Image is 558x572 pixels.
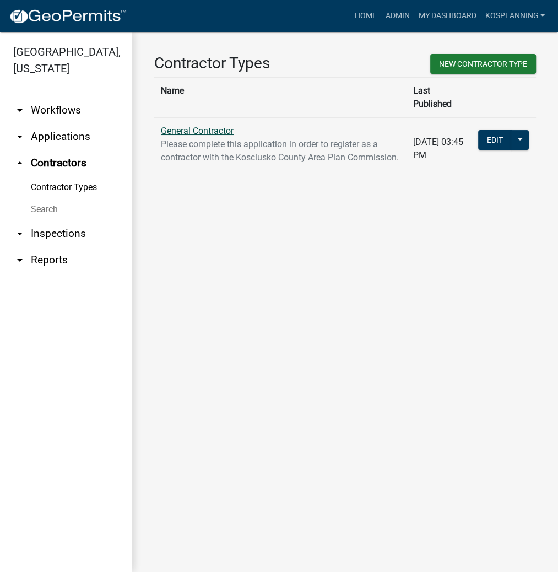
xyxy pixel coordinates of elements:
[154,54,337,73] h3: Contractor Types
[13,130,26,143] i: arrow_drop_down
[413,137,463,160] span: [DATE] 03:45 PM
[350,6,381,26] a: Home
[381,6,414,26] a: Admin
[414,6,480,26] a: My Dashboard
[13,157,26,170] i: arrow_drop_up
[13,253,26,267] i: arrow_drop_down
[13,104,26,117] i: arrow_drop_down
[407,77,471,117] th: Last Published
[154,77,407,117] th: Name
[478,130,512,150] button: Edit
[13,227,26,240] i: arrow_drop_down
[480,6,549,26] a: kosplanning
[430,54,536,74] button: New Contractor Type
[161,126,234,136] a: General Contractor
[161,138,400,164] p: Please complete this application in order to register as a contractor with the Kosciusko County A...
